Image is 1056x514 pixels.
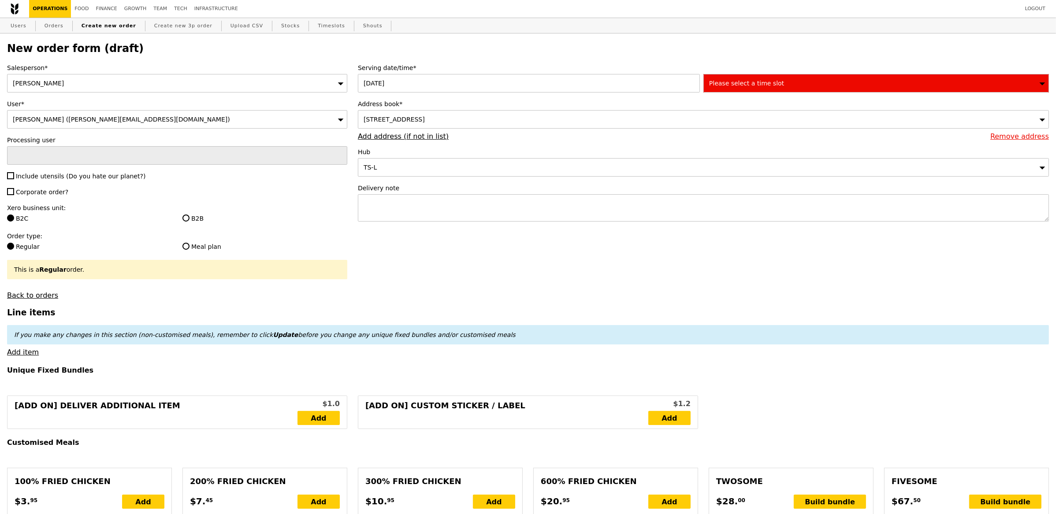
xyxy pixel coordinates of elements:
[892,475,1041,488] div: Fivesome
[364,116,425,123] span: [STREET_ADDRESS]
[7,63,347,72] label: Salesperson*
[738,497,745,504] span: 00
[190,495,205,508] span: $7.
[273,331,298,338] b: Update
[30,497,37,504] span: 95
[7,242,172,251] label: Regular
[358,132,449,141] a: Add address (if not in list)
[16,173,145,180] span: Include utensils (Do you hate our planet?)
[364,164,377,171] span: TS-L
[14,331,516,338] em: If you make any changes in this section (non-customised meals), remember to click before you chan...
[13,116,230,123] span: [PERSON_NAME] ([PERSON_NAME][EMAIL_ADDRESS][DOMAIN_NAME])
[358,74,700,92] input: Serving date
[365,475,515,488] div: 300% Fried Chicken
[7,214,172,223] label: B2C
[14,265,340,274] div: This is a order.
[15,495,30,508] span: $3.
[473,495,515,509] div: Add
[16,189,68,196] span: Corporate order?
[7,18,30,34] a: Users
[205,497,213,504] span: 45
[7,232,347,240] label: Order type:
[15,399,297,425] div: [Add on] Deliver Additional Item
[190,475,340,488] div: 200% Fried Chicken
[7,214,14,222] input: B2C
[11,3,19,15] img: Grain logo
[13,80,64,87] span: [PERSON_NAME]
[709,80,784,87] span: Please select a time slot
[358,184,1049,192] label: Delivery note
[387,497,394,504] span: 95
[648,411,691,425] a: Add
[182,243,190,250] input: Meal plan
[7,291,58,300] a: Back to orders
[365,399,648,425] div: [Add on] Custom Sticker / Label
[7,136,347,144] label: Processing user
[365,495,387,508] span: $10.
[969,495,1041,509] div: Build bundle
[794,495,866,509] div: Build bundle
[182,214,347,223] label: B2B
[716,475,866,488] div: Twosome
[7,438,1049,447] h4: Customised Meals
[182,242,347,251] label: Meal plan
[892,495,913,508] span: $67.
[716,495,738,508] span: $28.
[360,18,386,34] a: Shouts
[913,497,921,504] span: 50
[358,148,1049,156] label: Hub
[648,399,691,409] div: $1.2
[990,132,1049,141] a: Remove address
[278,18,303,34] a: Stocks
[358,63,1049,72] label: Serving date/time*
[78,18,140,34] a: Create new order
[541,495,562,508] span: $20.
[7,308,1049,317] h3: Line items
[7,100,347,108] label: User*
[297,399,340,409] div: $1.0
[7,42,1049,55] h2: New order form (draft)
[297,411,340,425] a: Add
[151,18,216,34] a: Create new 3p order
[227,18,267,34] a: Upload CSV
[7,348,39,356] a: Add item
[541,475,691,488] div: 600% Fried Chicken
[7,203,347,212] label: Xero business unit:
[7,366,1049,374] h4: Unique Fixed Bundles
[7,188,14,195] input: Corporate order?
[7,172,14,179] input: Include utensils (Do you hate our planet?)
[297,495,340,509] div: Add
[648,495,691,509] div: Add
[122,495,164,509] div: Add
[7,243,14,250] input: Regular
[358,100,1049,108] label: Address book*
[15,475,164,488] div: 100% Fried Chicken
[314,18,348,34] a: Timeslots
[41,18,67,34] a: Orders
[39,266,66,273] b: Regular
[182,214,190,222] input: B2B
[562,497,570,504] span: 95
